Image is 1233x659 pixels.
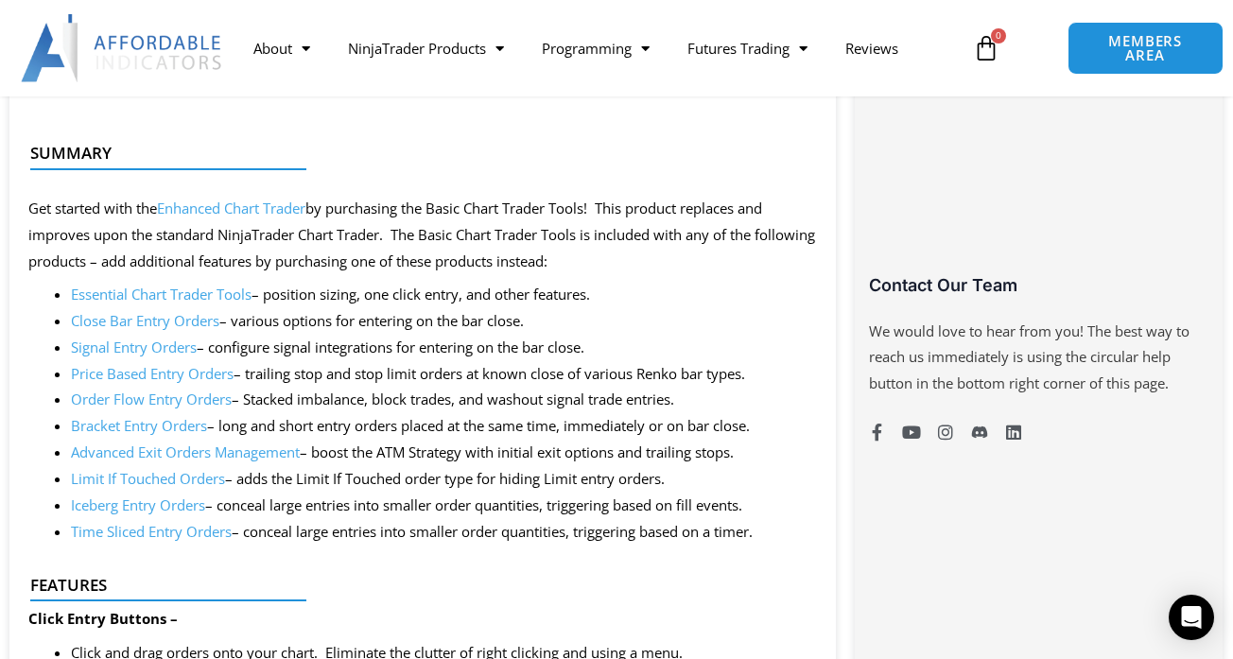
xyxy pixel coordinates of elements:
a: 0 [945,21,1028,76]
li: – boost the ATM Strategy with initial exit options and trailing stops. [71,440,817,466]
a: Advanced Exit Orders Management [71,442,300,461]
li: – long and short entry orders placed at the same time, immediately or on bar close. [71,413,817,440]
li: – conceal large entries into smaller order quantities, triggering based on a timer. [71,519,817,546]
a: Reviews [826,26,917,70]
li: – trailing stop and stop limit orders at known close of various Renko bar types. [71,361,817,388]
a: Bracket Entry Orders [71,416,207,435]
a: Order Flow Entry Orders [71,390,232,408]
a: Futures Trading [669,26,826,70]
a: Time Sliced Entry Orders [71,522,232,541]
li: – position sizing, one click entry, and other features. [71,282,817,308]
a: MEMBERS AREA [1068,22,1224,75]
h4: Features [30,576,800,595]
a: Signal Entry Orders [71,338,197,356]
a: Limit If Touched Orders [71,469,225,488]
p: Get started with the by purchasing the Basic Chart Trader Tools! This product replaces and improv... [28,196,817,275]
a: About [234,26,329,70]
p: We would love to hear from you! The best way to reach us immediately is using the circular help b... [869,319,1208,398]
img: LogoAI | Affordable Indicators – NinjaTrader [21,14,224,82]
a: Programming [523,26,669,70]
li: – configure signal integrations for entering on the bar close. [71,335,817,361]
span: MEMBERS AREA [1087,34,1204,62]
a: NinjaTrader Products [329,26,523,70]
li: – Stacked imbalance, block trades, and washout signal trade entries. [71,387,817,413]
li: – conceal large entries into smaller order quantities, triggering based on fill events. [71,493,817,519]
span: 0 [991,28,1006,43]
h3: Contact Our Team [869,274,1208,296]
a: Close Bar Entry Orders [71,311,219,330]
a: Price Based Entry Orders [71,364,234,383]
div: Open Intercom Messenger [1169,595,1214,640]
a: Essential Chart Trader Tools [71,285,252,303]
li: – various options for entering on the bar close. [71,308,817,335]
a: Iceberg Entry Orders [71,495,205,514]
li: – adds the Limit If Touched order type for hiding Limit entry orders. [71,466,817,493]
a: Enhanced Chart Trader [157,199,305,217]
nav: Menu [234,26,963,70]
h4: Summary [30,144,800,163]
